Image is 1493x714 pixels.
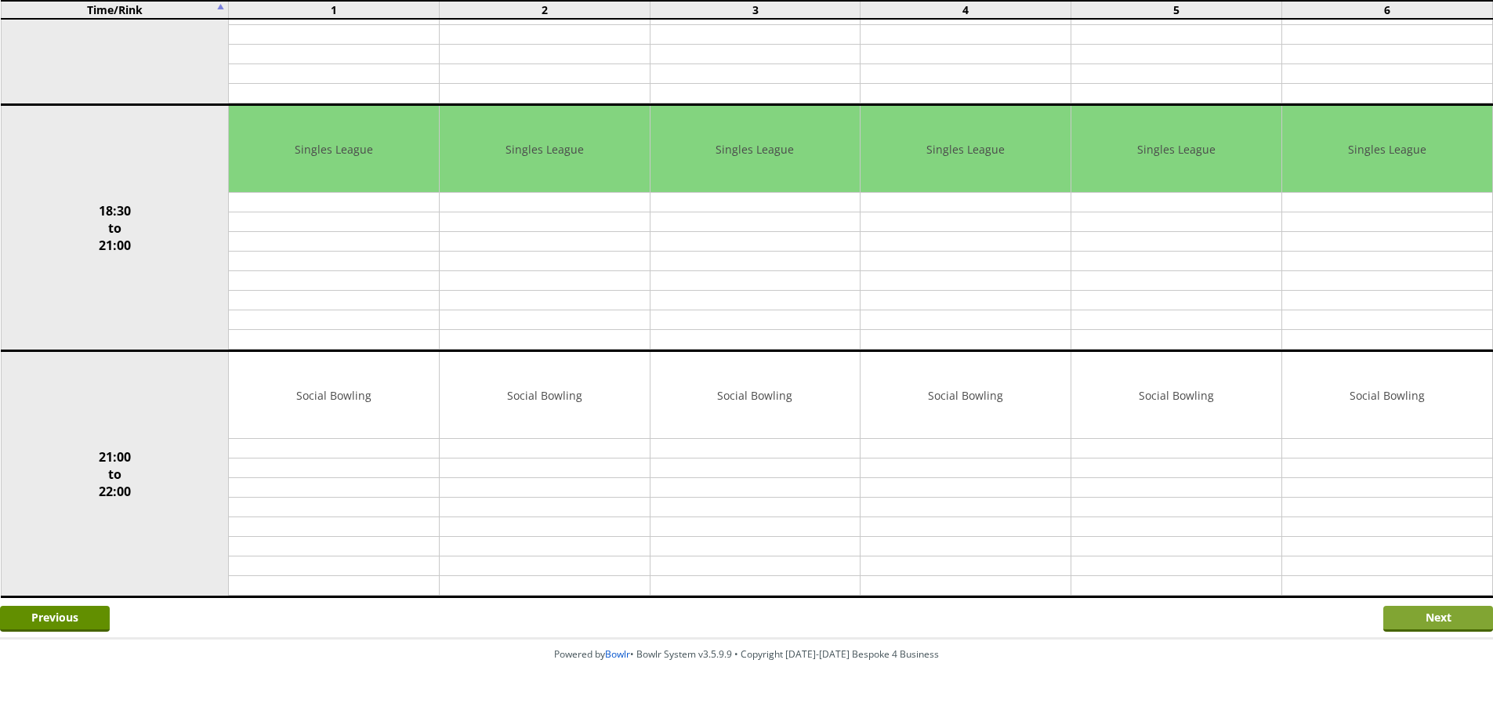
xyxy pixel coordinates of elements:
[1071,106,1281,193] td: Singles League
[440,106,650,193] td: Singles League
[229,106,439,193] td: Singles League
[1383,606,1493,632] input: Next
[861,352,1071,439] td: Social Bowling
[229,352,439,439] td: Social Bowling
[861,106,1071,193] td: Singles League
[650,1,861,19] td: 3
[1071,352,1281,439] td: Social Bowling
[1,1,229,19] td: Time/Rink
[439,1,650,19] td: 2
[650,352,861,439] td: Social Bowling
[554,647,939,661] span: Powered by • Bowlr System v3.5.9.9 • Copyright [DATE]-[DATE] Bespoke 4 Business
[1281,1,1492,19] td: 6
[1071,1,1282,19] td: 5
[650,106,861,193] td: Singles League
[1282,352,1492,439] td: Social Bowling
[229,1,440,19] td: 1
[1,351,229,597] td: 21:00 to 22:00
[1282,106,1492,193] td: Singles League
[1,105,229,351] td: 18:30 to 21:00
[861,1,1071,19] td: 4
[605,647,630,661] a: Bowlr
[440,352,650,439] td: Social Bowling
